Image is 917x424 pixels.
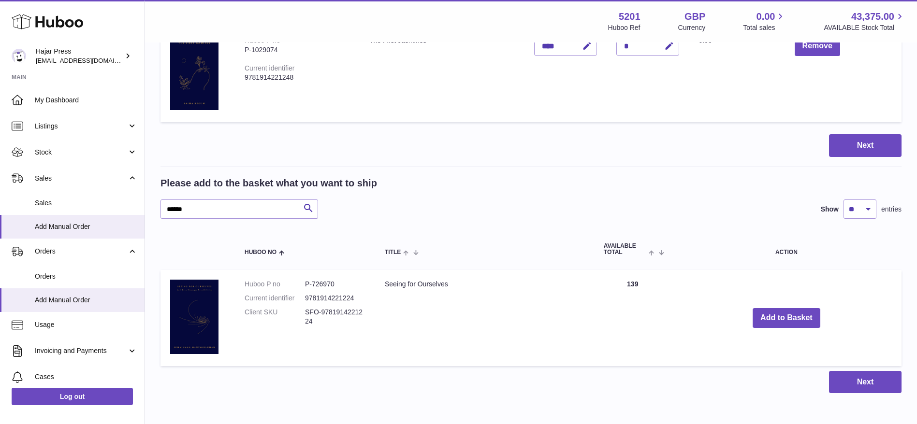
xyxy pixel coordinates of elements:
dt: Huboo P no [245,280,305,289]
div: Current identifier [245,64,295,72]
span: Orders [35,247,127,256]
span: entries [881,205,902,214]
dt: Client SKU [245,308,305,326]
span: Cases [35,372,137,382]
button: Remove [795,36,840,56]
span: [EMAIL_ADDRESS][DOMAIN_NAME] [36,57,142,64]
div: 9781914221248 [245,73,350,82]
span: 43,375.00 [851,10,894,23]
span: Orders [35,272,137,281]
strong: 5201 [619,10,640,23]
dd: 9781914221224 [305,294,365,303]
td: Seeing for Ourselves [375,270,594,366]
a: 43,375.00 AVAILABLE Stock Total [824,10,905,32]
a: 0.00 Total sales [743,10,786,32]
span: AVAILABLE Stock Total [824,23,905,32]
span: Sales [35,174,127,183]
img: internalAdmin-5201@internal.huboo.com [12,49,26,63]
dt: Current identifier [245,294,305,303]
span: Listings [35,122,127,131]
span: Invoicing and Payments [35,346,127,355]
div: Hajar Press [36,47,123,65]
span: AVAILABLE Total [604,243,647,255]
span: Stock [35,148,127,157]
span: My Dashboard [35,96,137,105]
span: Title [385,249,401,255]
div: Huboo Ref [608,23,640,32]
button: Next [829,134,902,157]
label: Show [821,205,839,214]
strong: GBP [684,10,705,23]
td: The First Jasmines [360,27,524,122]
h2: Please add to the basket what you want to ship [160,177,377,190]
span: Total sales [743,23,786,32]
td: 139 [594,270,671,366]
img: The First Jasmines [170,36,218,110]
th: Action [671,233,902,265]
span: Add Manual Order [35,222,137,231]
dd: SFO-9781914221224 [305,308,365,326]
img: Seeing for Ourselves [170,280,218,353]
dd: P-726970 [305,280,365,289]
div: P-1029074 [245,45,350,55]
span: Add Manual Order [35,296,137,305]
button: Next [829,371,902,394]
span: Huboo no [245,249,277,255]
button: Add to Basket [753,308,820,328]
span: 0.00 [757,10,775,23]
div: Currency [678,23,706,32]
span: Usage [35,320,137,329]
span: Sales [35,198,137,208]
a: Log out [12,388,133,405]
